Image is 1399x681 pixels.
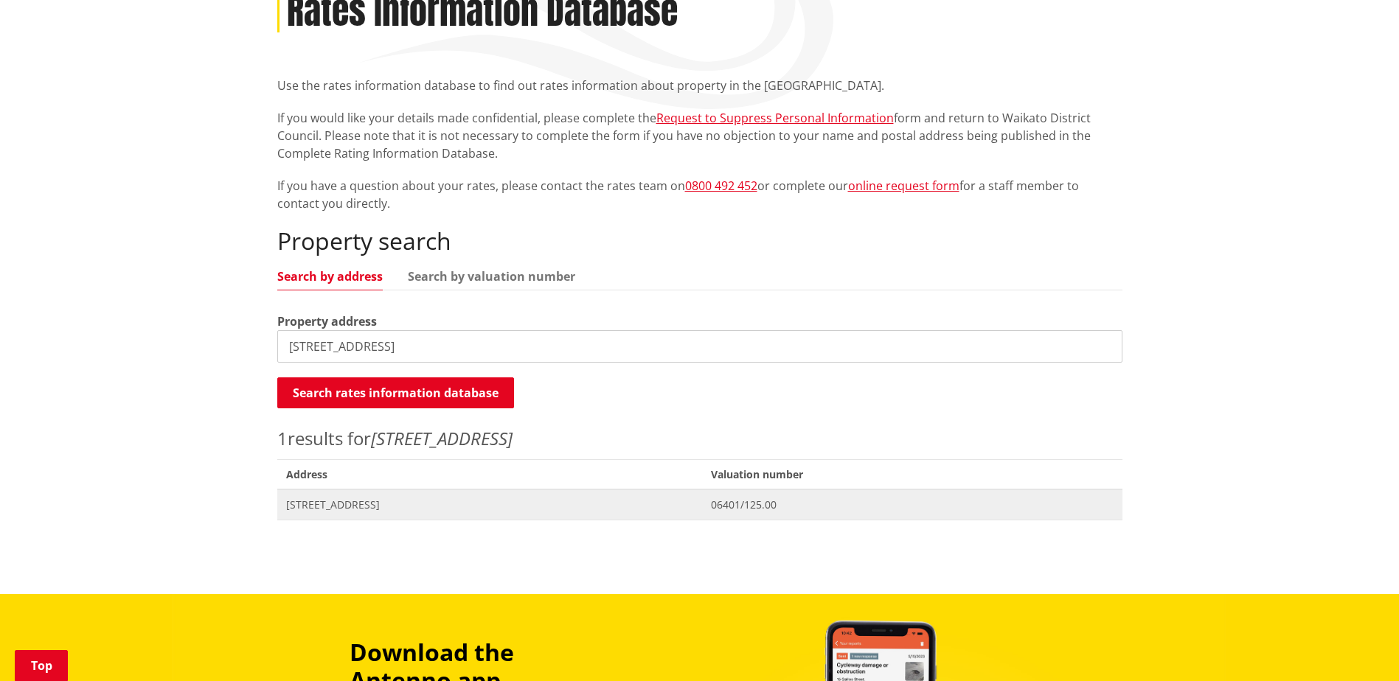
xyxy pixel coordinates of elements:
[277,109,1122,162] p: If you would like your details made confidential, please complete the form and return to Waikato ...
[277,425,1122,452] p: results for
[15,650,68,681] a: Top
[848,178,959,194] a: online request form
[371,426,513,450] em: [STREET_ADDRESS]
[277,489,1122,520] a: [STREET_ADDRESS] 06401/125.00
[1331,619,1384,672] iframe: Messenger Launcher
[277,330,1122,363] input: e.g. Duke Street NGARUAWAHIA
[277,177,1122,212] p: If you have a question about your rates, please contact the rates team on or complete our for a s...
[702,459,1122,489] span: Valuation number
[277,459,703,489] span: Address
[277,227,1122,255] h2: Property search
[286,497,694,512] span: [STREET_ADDRESS]
[685,178,757,194] a: 0800 492 452
[277,312,377,330] label: Property address
[277,77,1122,94] p: Use the rates information database to find out rates information about property in the [GEOGRAPHI...
[656,110,894,126] a: Request to Suppress Personal Information
[277,426,288,450] span: 1
[408,270,575,282] a: Search by valuation number
[711,497,1113,512] span: 06401/125.00
[277,377,514,408] button: Search rates information database
[277,270,383,282] a: Search by address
